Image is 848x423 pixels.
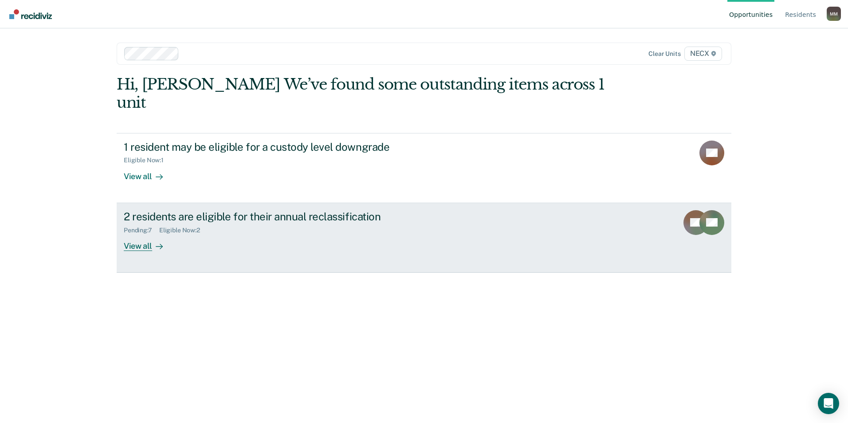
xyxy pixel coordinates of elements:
[9,9,52,19] img: Recidiviz
[684,47,722,61] span: NECX
[117,203,731,273] a: 2 residents are eligible for their annual reclassificationPending:7Eligible Now:2View all
[124,157,171,164] div: Eligible Now : 1
[827,7,841,21] button: Profile dropdown button
[124,164,173,181] div: View all
[648,50,681,58] div: Clear units
[117,75,609,112] div: Hi, [PERSON_NAME] We’ve found some outstanding items across 1 unit
[124,141,435,153] div: 1 resident may be eligible for a custody level downgrade
[124,210,435,223] div: 2 residents are eligible for their annual reclassification
[818,393,839,414] div: Open Intercom Messenger
[124,227,159,234] div: Pending : 7
[117,133,731,203] a: 1 resident may be eligible for a custody level downgradeEligible Now:1View all
[124,234,173,251] div: View all
[827,7,841,21] div: M M
[159,227,207,234] div: Eligible Now : 2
